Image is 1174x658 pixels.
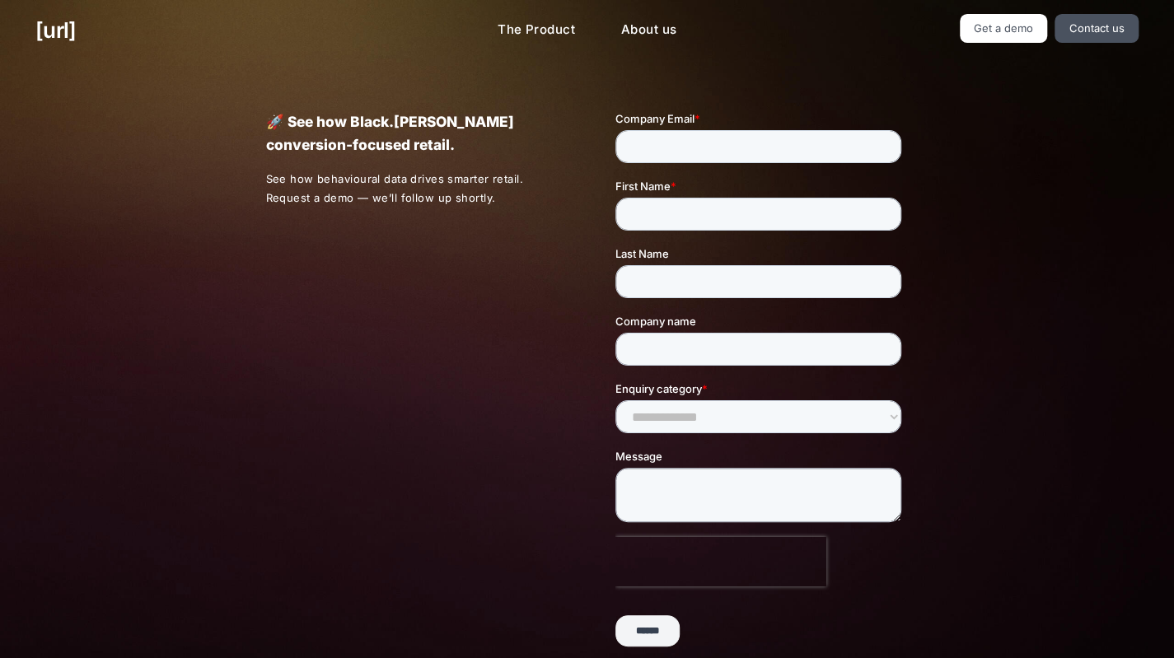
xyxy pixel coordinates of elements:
p: 🚀 See how Black.[PERSON_NAME] conversion-focused retail. [265,110,558,156]
a: Get a demo [960,14,1048,43]
a: [URL] [35,14,76,46]
p: See how behavioural data drives smarter retail. Request a demo — we’ll follow up shortly. [265,170,559,208]
a: The Product [484,14,588,46]
a: Contact us [1055,14,1139,43]
a: About us [608,14,690,46]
